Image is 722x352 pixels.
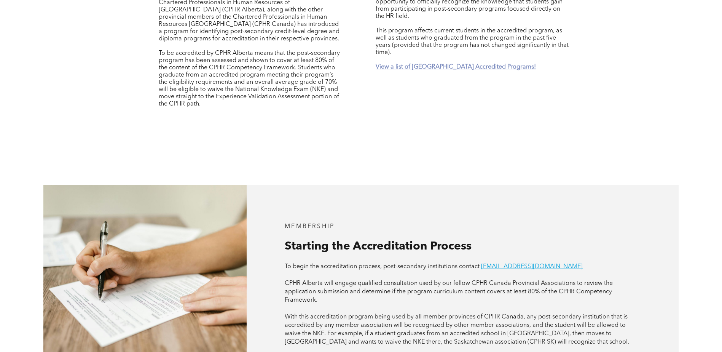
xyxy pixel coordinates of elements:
span: Starting the Accreditation Process [285,241,472,252]
span: CPHR Alberta will engage qualified consultation used by our fellow CPHR Canada Provincial Associa... [285,280,613,303]
a: [EMAIL_ADDRESS][DOMAIN_NAME] [481,264,583,270]
span: MEMBERSHIP [285,224,335,230]
span: To begin the accreditation process, post-secondary institutions contact [285,264,480,270]
span: With this accreditation program being used by all member provinces of CPHR Canada, any post-secon... [285,314,629,345]
span: To be accredited by CPHR Alberta means that the post-secondary program has been assessed and show... [159,50,340,107]
span: This program affects current students in the accredited program, as well as students who graduate... [376,28,569,56]
a: View a list of [GEOGRAPHIC_DATA] Accredited Programs! [376,64,536,70]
